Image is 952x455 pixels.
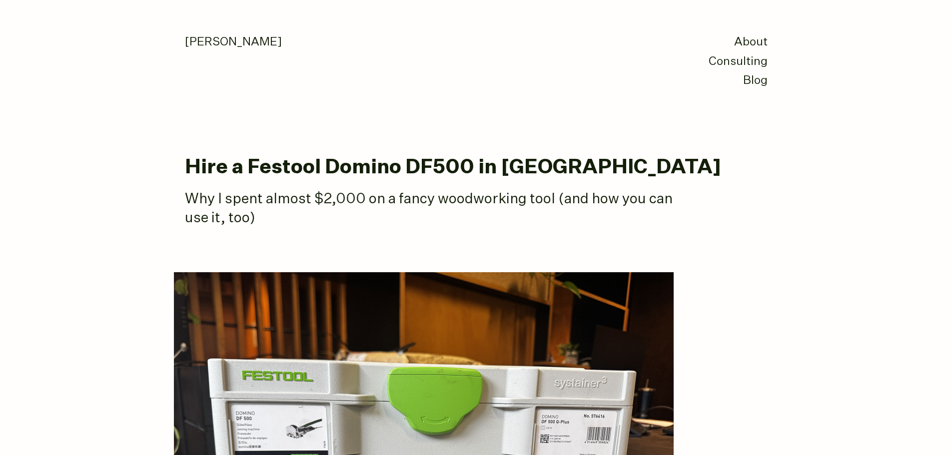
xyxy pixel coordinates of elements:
a: About [734,36,768,48]
a: [PERSON_NAME] [185,36,282,48]
p: Why I spent almost $2,000 on a fancy woodworking tool (and how you can use it, too) [185,190,685,228]
a: Consulting [709,56,768,67]
nav: primary [709,33,768,91]
h1: Hire a Festool Domino DF500 in [GEOGRAPHIC_DATA] [185,157,768,179]
a: Blog [743,75,768,86]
